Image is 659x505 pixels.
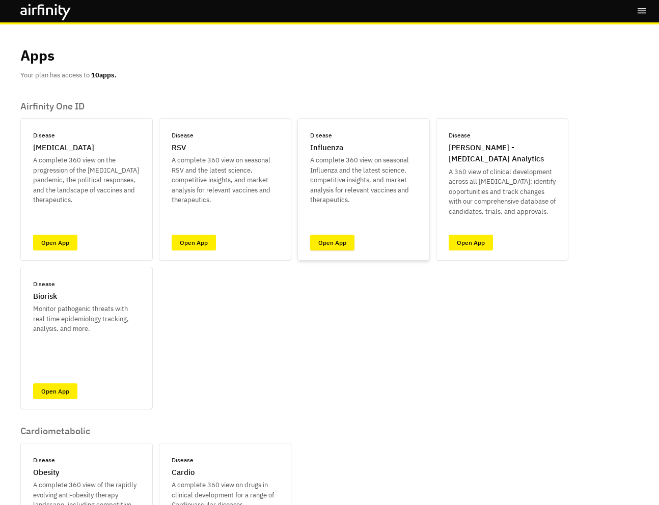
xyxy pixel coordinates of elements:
[33,383,77,399] a: Open App
[20,70,117,80] p: Your plan has access to
[91,71,117,79] b: 10 apps.
[33,155,140,205] p: A complete 360 view on the progression of the [MEDICAL_DATA] pandemic, the political responses, a...
[449,235,493,250] a: Open App
[33,291,57,302] p: Biorisk
[172,235,216,250] a: Open App
[172,131,194,140] p: Disease
[449,167,556,217] p: A 360 view of clinical development across all [MEDICAL_DATA]; identify opportunities and track ch...
[20,45,54,66] p: Apps
[33,467,60,479] p: Obesity
[20,101,639,112] p: Airfinity One ID
[172,456,194,465] p: Disease
[310,131,332,140] p: Disease
[172,467,195,479] p: Cardio
[449,131,471,140] p: Disease
[310,142,343,154] p: Influenza
[33,235,77,250] a: Open App
[310,235,354,250] a: Open App
[33,456,55,465] p: Disease
[172,142,186,154] p: RSV
[33,304,140,334] p: Monitor pathogenic threats with real time epidemiology tracking, analysis, and more.
[33,279,55,289] p: Disease
[33,142,94,154] p: [MEDICAL_DATA]
[449,142,556,165] p: [PERSON_NAME] - [MEDICAL_DATA] Analytics
[33,131,55,140] p: Disease
[20,426,291,437] p: Cardiometabolic
[310,155,417,205] p: A complete 360 view on seasonal Influenza and the latest science, competitive insights, and marke...
[172,155,279,205] p: A complete 360 view on seasonal RSV and the latest science, competitive insights, and market anal...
